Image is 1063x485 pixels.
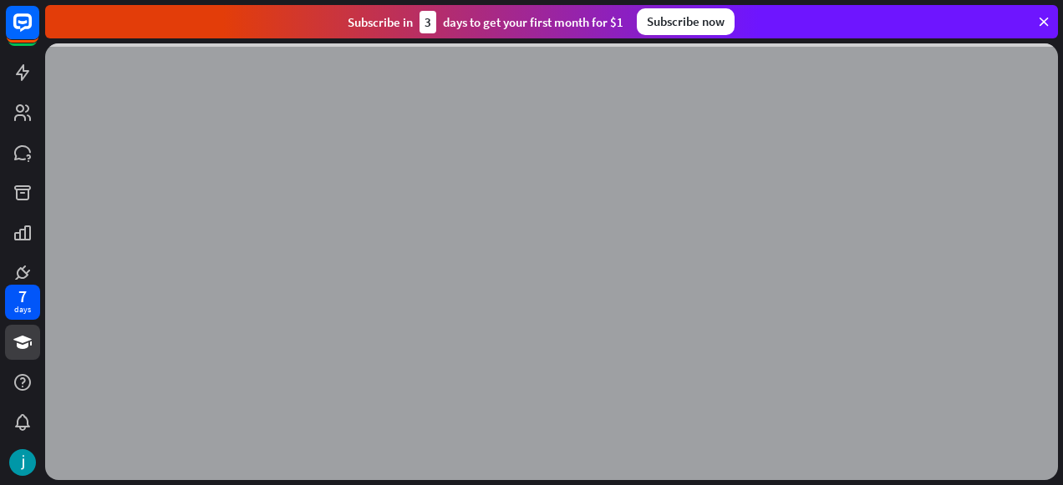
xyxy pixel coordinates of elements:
[18,289,27,304] div: 7
[420,11,436,33] div: 3
[637,8,735,35] div: Subscribe now
[5,285,40,320] a: 7 days
[348,11,623,33] div: Subscribe in days to get your first month for $1
[14,304,31,316] div: days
